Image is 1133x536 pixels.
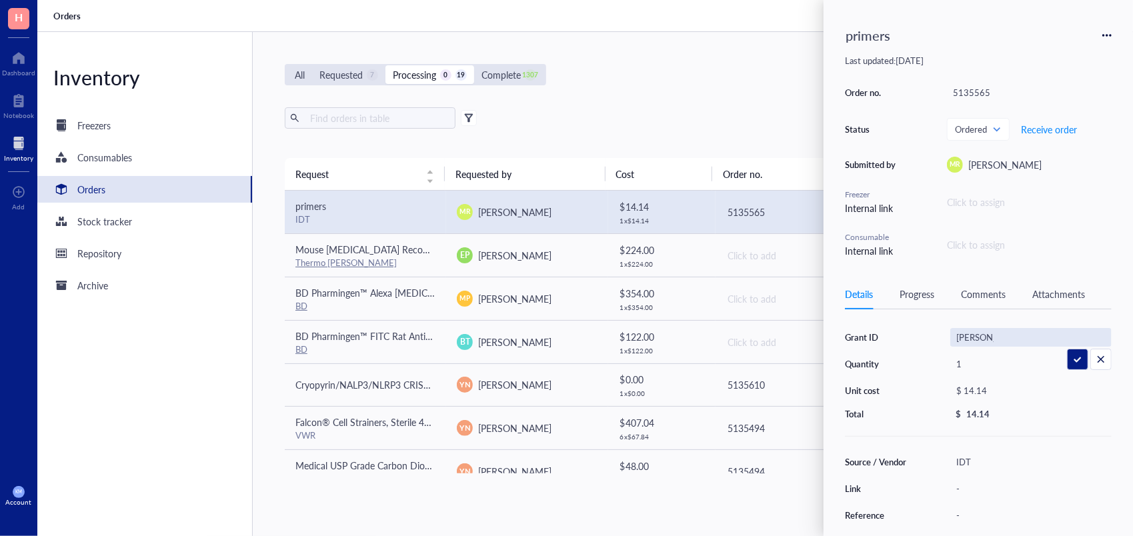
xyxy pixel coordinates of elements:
a: Freezers [37,112,252,139]
div: $ 0.00 [620,372,706,387]
div: Consumable [845,231,898,243]
div: Unit cost [845,385,913,397]
div: Grant ID [845,331,913,343]
span: MR [950,159,960,169]
th: Order no. [712,158,872,190]
div: 6 x $ 67.84 [620,433,706,441]
div: $ 122.00 [620,329,706,344]
div: Consumables [77,150,132,165]
div: All [295,67,305,82]
span: H [15,9,23,25]
span: [PERSON_NAME] [478,335,551,349]
div: Repository [77,246,121,261]
div: Details [845,287,873,301]
div: 1 [950,355,1112,373]
div: Click to add [728,248,866,263]
div: 14.14 [966,408,990,420]
div: Link [845,483,913,495]
span: Ordered [955,123,999,135]
span: Falcon® Cell Strainers, Sterile 40 um [295,415,445,429]
div: 5135565 [947,83,1112,102]
div: Internal link [845,243,898,258]
a: Orders [37,176,252,203]
div: Click to add [728,291,866,306]
div: Inventory [4,154,33,162]
th: Cost [606,158,712,190]
div: Orders [77,182,105,197]
div: 0 [440,69,451,81]
div: 1 x $ 354.00 [620,303,706,311]
div: 1 x $ 14.14 [620,217,706,225]
a: Thermo [PERSON_NAME] [295,256,397,269]
div: 5135494 [728,464,866,479]
td: Click to add [716,277,877,320]
div: Progress [900,287,934,301]
span: MR [459,207,470,217]
td: 5135494 [716,449,877,493]
span: BD Pharmingen™ FITC Rat Anti-Mouse CD90.2 [295,329,491,343]
span: [PERSON_NAME] [478,378,551,391]
div: 5135610 [728,377,866,392]
div: Submitted by [845,159,898,171]
td: 5135610 [716,363,877,406]
div: segmented control [285,64,546,85]
div: Freezer [845,189,898,201]
div: $ 224.00 [620,243,706,257]
span: Receive order [1021,124,1077,135]
a: Orders [53,10,83,22]
div: $ 407.04 [620,415,706,430]
div: Add [13,203,25,211]
div: IDT [295,213,435,225]
div: Source / Vendor [845,456,913,468]
div: Click to assign [947,237,1112,252]
div: Notebook [3,111,34,119]
span: BD Pharmingen™ Alexa [MEDICAL_DATA]® 647 Mouse Anti-Nur77 [295,286,576,299]
div: $ [956,408,961,420]
span: BT [460,336,470,348]
div: 19 [455,69,467,81]
span: YN [459,422,470,433]
div: 1 x $ 122.00 [620,347,706,355]
div: Click to add [728,335,866,349]
div: 5135494 [728,421,866,435]
div: VWR [295,429,435,441]
div: Requested [319,67,363,82]
div: Dashboard [2,69,35,77]
td: Click to add [716,233,877,277]
div: $ 48.00 [620,459,706,473]
span: primers [295,199,326,213]
div: Internal link [845,201,898,215]
td: 5135565 [716,191,877,234]
div: Account [6,498,32,506]
span: [PERSON_NAME] [968,158,1042,171]
span: MP [460,293,470,303]
div: Complete [481,67,521,82]
div: Status [845,123,898,135]
div: Total [845,408,913,420]
div: 5135565 [728,205,866,219]
div: primers [840,21,896,49]
a: Archive [37,272,252,299]
span: Mouse [MEDICAL_DATA] Recombinant Protein, PeproTech® [295,243,543,256]
div: IDT [950,453,1112,471]
div: Last updated: [DATE] [845,55,1112,67]
a: Consumables [37,144,252,171]
div: Quantity [845,358,913,370]
span: Cryopyrin/NALP3/NLRP3 CRISPR Plasmids (m) [295,378,489,391]
div: Attachments [1032,287,1085,301]
div: $ 354.00 [620,286,706,301]
span: KM [15,489,22,495]
div: - [950,479,1112,498]
span: [PERSON_NAME] [478,421,551,435]
th: Requested by [445,158,605,190]
div: $ 14.14 [950,381,1106,400]
div: 7 [367,69,378,81]
span: YN [459,465,470,477]
td: Click to add [716,320,877,363]
a: BD [295,299,307,312]
td: 5135494 [716,406,877,449]
th: Request [285,158,445,190]
div: Click to assign [947,195,1112,209]
div: Archive [77,278,108,293]
a: BD [295,343,307,355]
